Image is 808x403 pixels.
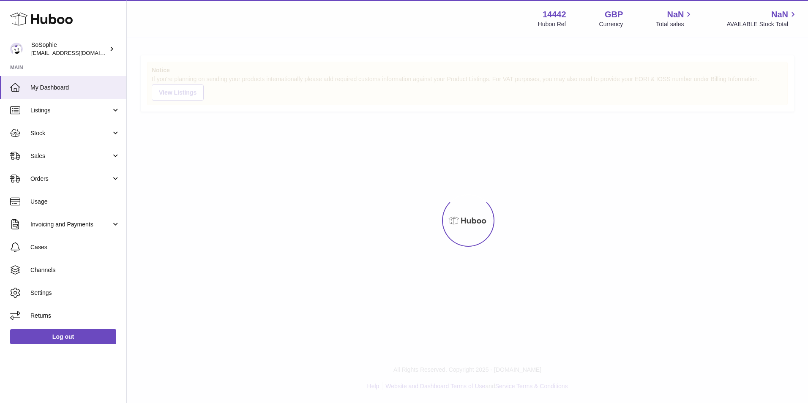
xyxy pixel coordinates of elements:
[30,129,111,137] span: Stock
[30,266,120,274] span: Channels
[30,289,120,297] span: Settings
[30,198,120,206] span: Usage
[656,9,693,28] a: NaN Total sales
[726,9,798,28] a: NaN AVAILABLE Stock Total
[30,152,111,160] span: Sales
[538,20,566,28] div: Huboo Ref
[10,329,116,344] a: Log out
[30,221,111,229] span: Invoicing and Payments
[30,312,120,320] span: Returns
[771,9,788,20] span: NaN
[543,9,566,20] strong: 14442
[31,49,124,56] span: [EMAIL_ADDRESS][DOMAIN_NAME]
[599,20,623,28] div: Currency
[667,9,684,20] span: NaN
[30,243,120,251] span: Cases
[10,43,23,55] img: internalAdmin-14442@internal.huboo.com
[605,9,623,20] strong: GBP
[30,175,111,183] span: Orders
[30,84,120,92] span: My Dashboard
[30,106,111,114] span: Listings
[31,41,107,57] div: SoSophie
[656,20,693,28] span: Total sales
[726,20,798,28] span: AVAILABLE Stock Total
